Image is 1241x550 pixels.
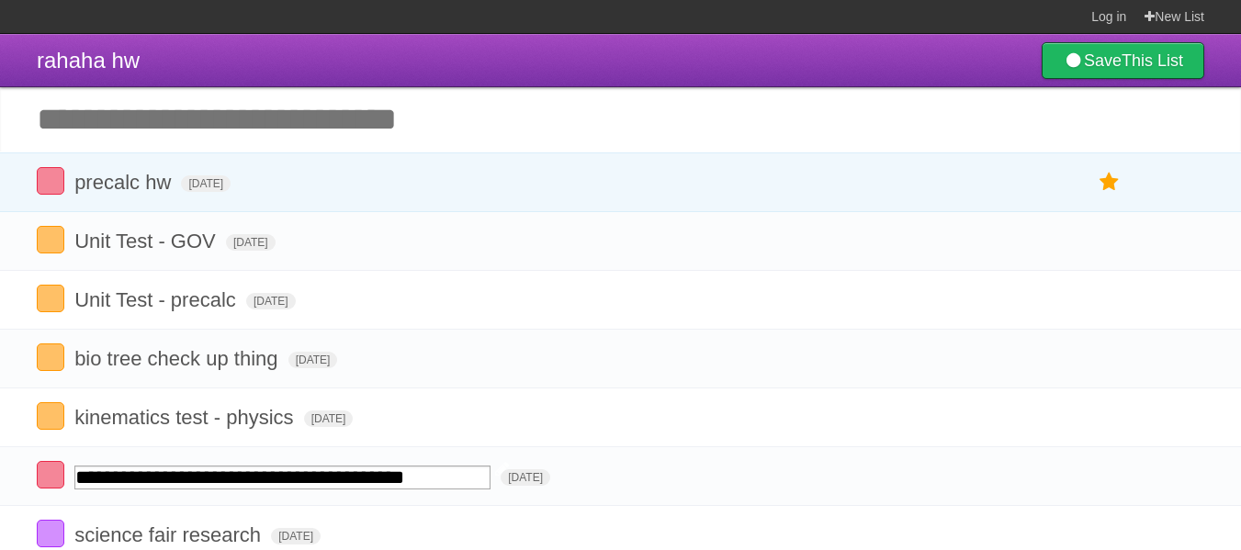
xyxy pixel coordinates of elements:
[74,230,220,253] span: Unit Test - GOV
[37,343,64,371] label: Done
[246,293,296,309] span: [DATE]
[1122,51,1183,70] b: This List
[181,175,231,192] span: [DATE]
[74,288,241,311] span: Unit Test - precalc
[74,171,175,194] span: precalc hw
[74,406,298,429] span: kinematics test - physics
[37,285,64,312] label: Done
[37,48,140,73] span: rahaha hw
[501,469,550,486] span: [DATE]
[271,528,321,544] span: [DATE]
[1042,42,1204,79] a: SaveThis List
[37,402,64,430] label: Done
[37,167,64,195] label: Done
[226,234,276,251] span: [DATE]
[1092,167,1127,197] label: Star task
[288,352,338,368] span: [DATE]
[37,226,64,253] label: Done
[37,461,64,488] label: Done
[74,347,282,370] span: bio tree check up thing
[304,410,354,427] span: [DATE]
[37,520,64,547] label: Done
[74,523,265,546] span: science fair research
